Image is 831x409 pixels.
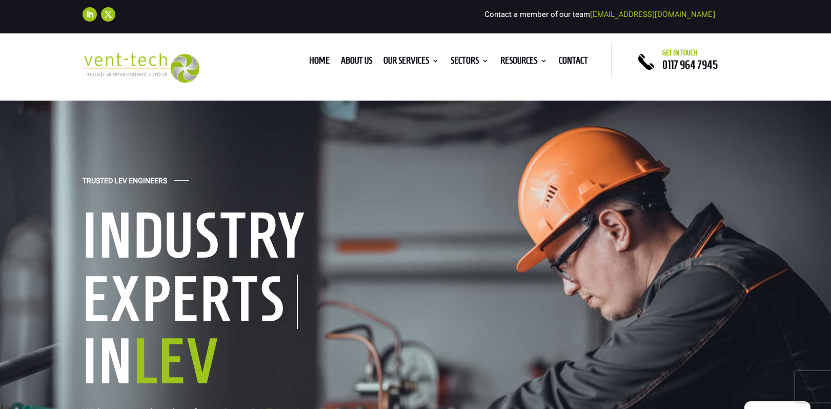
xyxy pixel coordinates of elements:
[83,53,200,83] img: 2023-09-27T08_35_16.549ZVENT-TECH---Clear-background
[83,203,400,273] h1: Industry
[133,327,220,395] span: LEV
[500,57,548,68] a: Resources
[662,59,718,71] a: 0117 964 7945
[383,57,439,68] a: Our Services
[83,275,298,329] h1: Experts
[309,57,330,68] a: Home
[341,57,372,68] a: About us
[83,7,97,22] a: Follow on LinkedIn
[590,10,715,19] a: [EMAIL_ADDRESS][DOMAIN_NAME]
[451,57,489,68] a: Sectors
[101,7,115,22] a: Follow on X
[662,49,698,57] span: Get in touch
[83,177,167,190] h4: Trusted LEV Engineers
[83,329,400,399] h1: In
[559,57,588,68] a: Contact
[484,10,715,19] span: Contact a member of our team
